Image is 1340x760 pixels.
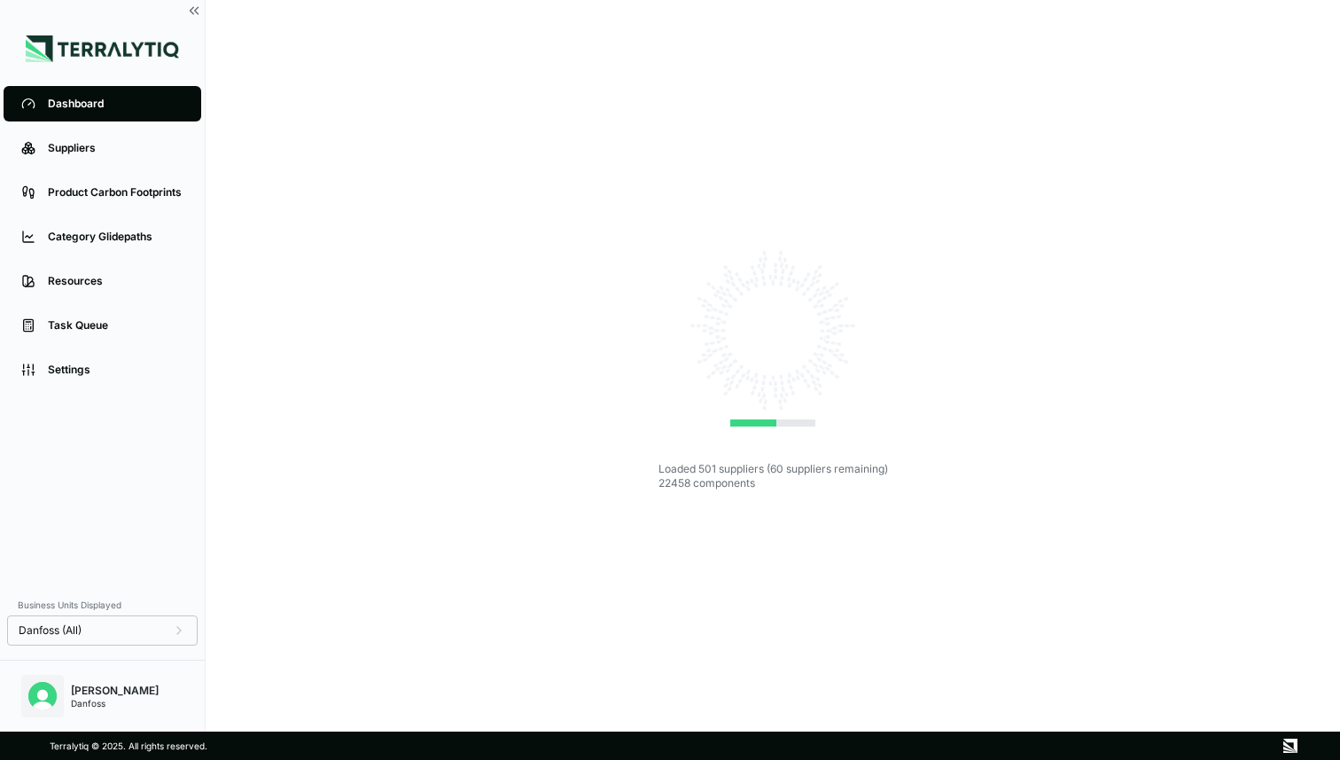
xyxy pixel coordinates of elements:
[71,698,159,709] div: Danfoss
[48,318,183,333] div: Task Queue
[19,623,82,638] span: Danfoss (All)
[48,141,183,155] div: Suppliers
[26,35,179,62] img: Logo
[48,274,183,288] div: Resources
[48,97,183,111] div: Dashboard
[48,363,183,377] div: Settings
[21,675,64,717] button: Open user button
[28,682,57,710] img: Nitin Shetty
[48,230,183,244] div: Category Glidepaths
[658,462,888,490] div: Loaded 501 suppliers (60 suppliers remaining) 22458 components
[684,242,861,419] img: Loading
[48,185,183,200] div: Product Carbon Footprints
[71,684,159,698] div: [PERSON_NAME]
[7,594,198,615] div: Business Units Displayed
